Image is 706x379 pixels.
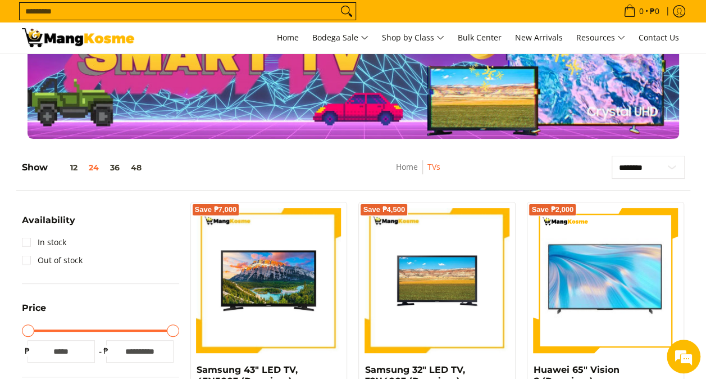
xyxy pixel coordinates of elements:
a: Bodega Sale [307,22,374,53]
img: samsung-43-inch-led-tv-full-view- mang-kosme [197,208,341,353]
span: Contact Us [639,32,679,43]
button: 36 [104,163,125,172]
span: Resources [576,31,625,45]
nav: Main Menu [145,22,685,53]
summary: Open [22,304,46,321]
span: ₱ [22,345,33,357]
a: Contact Us [633,22,685,53]
a: Resources [571,22,631,53]
span: Save ₱4,500 [363,206,405,213]
img: samsung-32-inch-led-tv-full-view-mang-kosme [365,208,509,353]
a: Shop by Class [376,22,450,53]
nav: Breadcrumbs [335,160,502,186]
textarea: Type your message and click 'Submit' [6,256,214,296]
button: 12 [48,163,83,172]
button: Search [338,3,356,20]
a: Out of stock [22,251,83,269]
span: Bodega Sale [312,31,368,45]
a: TVs [427,161,440,172]
span: Availability [22,216,75,225]
span: Price [22,304,46,313]
span: Save ₱2,000 [531,206,573,213]
button: 48 [125,163,147,172]
a: Home [396,161,418,172]
span: Home [277,32,299,43]
img: huawei-s-65-inch-4k-lcd-display-tv-full-view-mang-kosme [533,214,678,347]
span: • [620,5,663,17]
button: 24 [83,163,104,172]
span: We are offline. Please leave us a message. [24,116,196,230]
span: ₱0 [648,7,661,15]
span: Shop by Class [382,31,444,45]
summary: Open [22,216,75,233]
em: Submit [165,296,204,311]
span: Bulk Center [458,32,502,43]
a: Home [271,22,304,53]
span: Save ₱7,000 [195,206,237,213]
img: TVs - Premium Television Brands l Mang Kosme [22,28,134,47]
div: Minimize live chat window [184,6,211,33]
div: Leave a message [58,63,189,78]
a: In stock [22,233,66,251]
span: ₱ [101,345,112,357]
h5: Show [22,162,147,173]
span: 0 [637,7,645,15]
a: New Arrivals [509,22,568,53]
a: Bulk Center [452,22,507,53]
span: New Arrivals [515,32,563,43]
